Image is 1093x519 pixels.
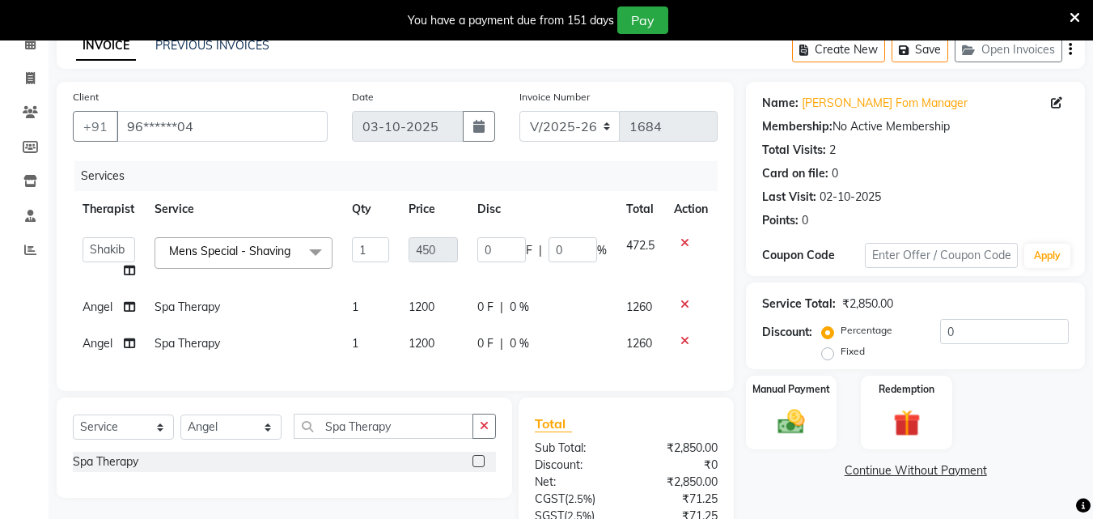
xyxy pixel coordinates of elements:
[73,90,99,104] label: Client
[399,191,468,228] th: Price
[865,243,1018,268] input: Enter Offer / Coupon Code
[73,191,145,228] th: Therapist
[752,382,830,397] label: Manual Payment
[626,336,652,351] span: 1260
[83,300,112,314] span: Angel
[626,238,655,253] span: 472.5
[762,95,799,112] div: Name:
[762,296,836,313] div: Service Total:
[76,32,136,61] a: INVOICE
[762,142,826,159] div: Total Visits:
[117,111,328,142] input: Search by Name/Mobile/Email/Code
[955,37,1062,62] button: Open Invoices
[626,491,730,508] div: ₹71.25
[468,191,616,228] th: Disc
[526,242,532,259] span: F
[832,165,838,182] div: 0
[290,244,298,258] a: x
[145,191,342,228] th: Service
[500,299,503,316] span: |
[626,300,652,314] span: 1260
[73,453,138,470] div: Spa Therapy
[616,191,664,228] th: Total
[879,382,934,397] label: Redemption
[626,457,730,474] div: ₹0
[409,300,434,314] span: 1200
[769,406,813,437] img: _cash.svg
[539,242,542,259] span: |
[829,142,836,159] div: 2
[762,324,812,341] div: Discount:
[342,191,398,228] th: Qty
[762,247,864,264] div: Coupon Code
[749,462,1082,479] a: Continue Without Payment
[500,335,503,352] span: |
[523,457,626,474] div: Discount:
[617,6,668,34] button: Pay
[535,415,572,432] span: Total
[1024,244,1070,268] button: Apply
[535,491,565,506] span: CGST
[820,189,881,206] div: 02-10-2025
[352,90,374,104] label: Date
[626,474,730,491] div: ₹2,850.00
[169,244,290,258] span: Mens Special - Shaving
[409,336,434,351] span: 1200
[477,335,494,352] span: 0 F
[762,165,828,182] div: Card on file:
[510,335,529,352] span: 0 %
[74,161,730,191] div: Services
[762,118,1069,135] div: No Active Membership
[885,406,929,440] img: _gift.svg
[155,38,269,53] a: PREVIOUS INVOICES
[664,191,718,228] th: Action
[792,37,885,62] button: Create New
[892,37,948,62] button: Save
[155,300,220,314] span: Spa Therapy
[477,299,494,316] span: 0 F
[352,336,358,351] span: 1
[841,344,865,359] label: Fixed
[762,189,816,206] div: Last Visit:
[519,90,590,104] label: Invoice Number
[352,300,358,314] span: 1
[83,336,112,351] span: Angel
[155,336,220,351] span: Spa Therapy
[510,299,529,316] span: 0 %
[408,12,614,29] div: You have a payment due from 151 days
[523,491,626,508] div: ( )
[73,111,118,142] button: +91
[523,474,626,491] div: Net:
[802,95,968,112] a: [PERSON_NAME] Fom Manager
[842,296,893,313] div: ₹2,850.00
[762,212,799,229] div: Points:
[626,440,730,457] div: ₹2,850.00
[841,323,892,338] label: Percentage
[597,242,607,259] span: %
[762,118,832,135] div: Membership:
[802,212,808,229] div: 0
[294,414,473,439] input: Search or Scan
[568,492,592,505] span: 2.5%
[523,440,626,457] div: Sub Total:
